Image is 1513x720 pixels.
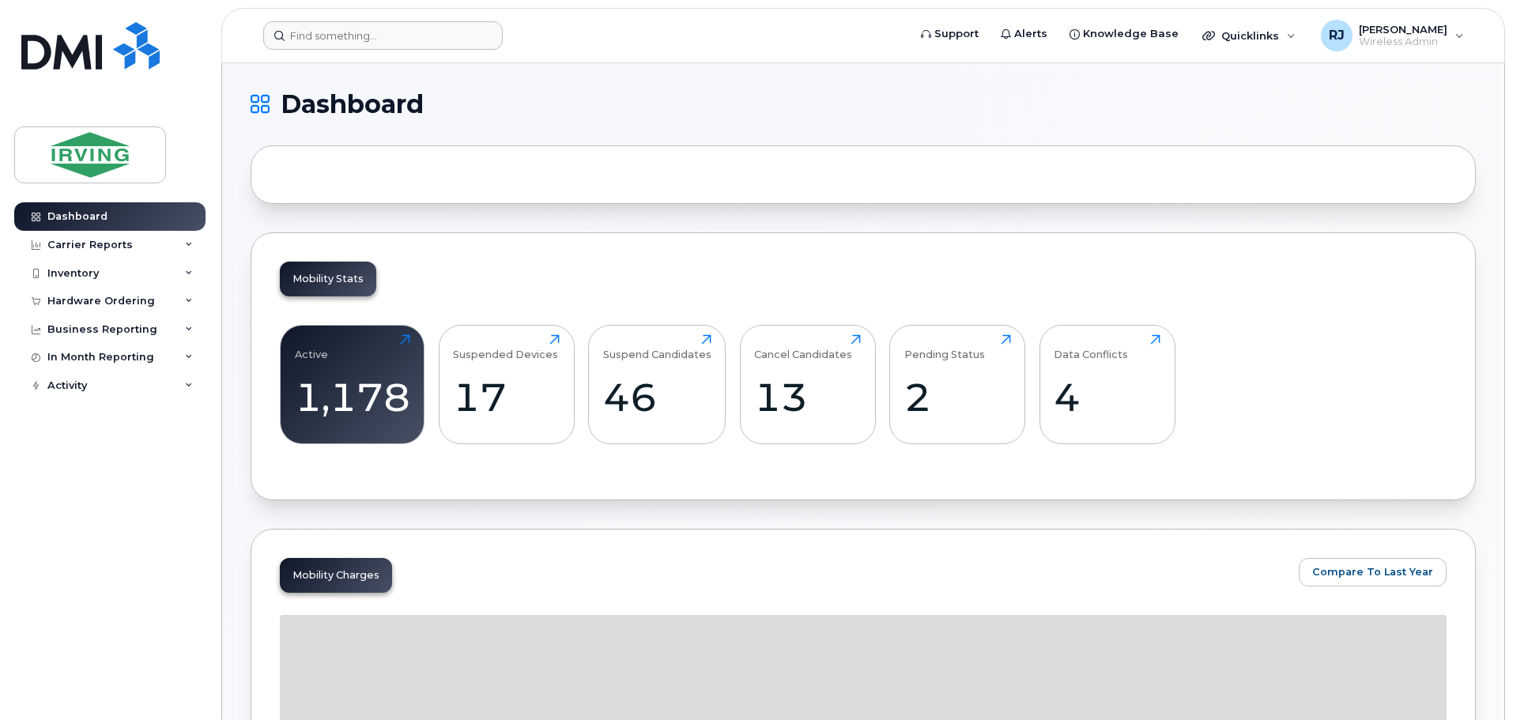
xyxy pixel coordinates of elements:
div: 4 [1054,374,1160,420]
div: Data Conflicts [1054,334,1128,360]
a: Data Conflicts4 [1054,334,1160,435]
div: Active [295,334,328,360]
a: Pending Status2 [904,334,1011,435]
button: Compare To Last Year [1299,558,1447,586]
div: 17 [453,374,560,420]
div: Cancel Candidates [754,334,852,360]
a: Active1,178 [295,334,410,435]
div: Pending Status [904,334,985,360]
div: 1,178 [295,374,410,420]
a: Cancel Candidates13 [754,334,861,435]
div: 13 [754,374,861,420]
div: 2 [904,374,1011,420]
div: Suspend Candidates [603,334,711,360]
a: Suspend Candidates46 [603,334,711,435]
a: Suspended Devices17 [453,334,560,435]
span: Dashboard [281,92,424,116]
div: 46 [603,374,711,420]
div: Suspended Devices [453,334,558,360]
span: Compare To Last Year [1312,564,1433,579]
